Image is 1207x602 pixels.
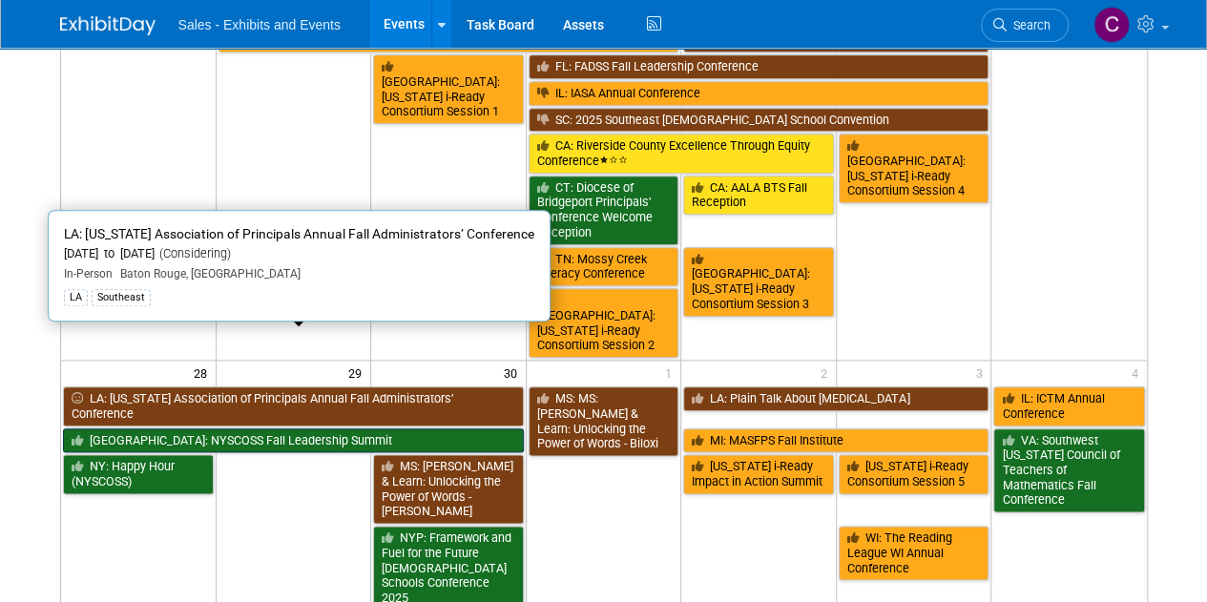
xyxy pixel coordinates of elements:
span: 28 [192,361,216,384]
img: ExhibitDay [60,16,156,35]
span: 4 [1130,361,1147,384]
span: 2 [819,361,836,384]
a: [US_STATE] i-Ready Consortium Session 5 [839,454,989,493]
a: Search [981,9,1069,42]
a: [GEOGRAPHIC_DATA]: NYSCOSS Fall Leadership Summit [63,428,524,453]
a: CT: Diocese of Bridgeport Principals’ Conference Welcome Reception [529,176,679,245]
span: 29 [346,361,370,384]
a: FL: FADSS Fall Leadership Conference [529,54,989,79]
a: LA: Plain Talk About [MEDICAL_DATA] [683,386,988,411]
a: MS: [PERSON_NAME] & Learn: Unlocking the Power of Words - [PERSON_NAME] [373,454,524,524]
div: LA [64,289,88,306]
a: [GEOGRAPHIC_DATA]: [US_STATE] i-Ready Consortium Session 3 [683,247,834,317]
span: Search [1007,18,1051,32]
img: Christine Lurz [1093,7,1130,43]
span: LA: [US_STATE] Association of Principals Annual Fall Administrators’ Conference [64,226,534,241]
a: [GEOGRAPHIC_DATA]: [US_STATE] i-Ready Consortium Session 1 [373,54,524,124]
a: SC: 2025 Southeast [DEMOGRAPHIC_DATA] School Convention [529,108,989,133]
a: WI: The Reading League WI Annual Conference [839,526,989,580]
a: [GEOGRAPHIC_DATA]: [US_STATE] i-Ready Consortium Session 2 [529,288,679,358]
a: VA: Southwest [US_STATE] Council of Teachers of Mathematics Fall Conference [993,428,1144,513]
a: [GEOGRAPHIC_DATA]: [US_STATE] i-Ready Consortium Session 4 [839,134,989,203]
span: Baton Rouge, [GEOGRAPHIC_DATA] [113,267,301,280]
div: Southeast [92,289,151,306]
a: IL: ICTM Annual Conference [993,386,1144,426]
a: LA: [US_STATE] Association of Principals Annual Fall Administrators’ Conference [63,386,524,426]
a: [US_STATE] i-Ready Impact in Action Summit [683,454,834,493]
span: 3 [973,361,990,384]
span: 30 [502,361,526,384]
span: Sales - Exhibits and Events [178,17,341,32]
a: MS: MS: [PERSON_NAME] & Learn: Unlocking the Power of Words - Biloxi [529,386,679,456]
a: CA: AALA BTS Fall Reception [683,176,834,215]
a: NY: Happy Hour (NYSCOSS) [63,454,214,493]
span: 1 [663,361,680,384]
span: (Considering) [155,246,231,260]
a: TN: Mossy Creek Literacy Conference [529,247,679,286]
a: MI: MASFPS Fall Institute [683,428,988,453]
a: CA: Riverside County Excellence Through Equity Conference [529,134,834,173]
span: In-Person [64,267,113,280]
div: [DATE] to [DATE] [64,246,534,262]
a: IL: IASA Annual Conference [529,81,989,106]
